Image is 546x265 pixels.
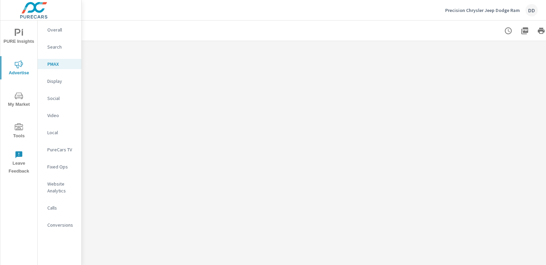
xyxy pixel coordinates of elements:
div: Calls [38,203,81,213]
span: My Market [2,92,35,109]
p: Video [47,112,76,119]
div: PMAX [38,59,81,69]
div: Local [38,127,81,138]
div: PureCars TV [38,144,81,155]
span: Advertise [2,60,35,77]
span: Leave Feedback [2,151,35,175]
p: Conversions [47,222,76,228]
p: Social [47,95,76,102]
span: Tools [2,123,35,140]
div: DD [525,4,538,16]
div: Social [38,93,81,103]
span: PURE Insights [2,29,35,46]
p: Precision Chrysler Jeep Dodge Ram [445,7,520,13]
p: PMAX [47,61,76,67]
div: Overall [38,25,81,35]
p: PureCars TV [47,146,76,153]
div: Display [38,76,81,86]
p: Local [47,129,76,136]
p: Overall [47,26,76,33]
div: nav menu [0,21,37,178]
button: "Export Report to PDF" [518,24,532,38]
p: Calls [47,204,76,211]
p: Search [47,43,76,50]
div: Website Analytics [38,179,81,196]
p: Fixed Ops [47,163,76,170]
p: Website Analytics [47,180,76,194]
div: Conversions [38,220,81,230]
div: Video [38,110,81,121]
p: Display [47,78,76,85]
div: Fixed Ops [38,162,81,172]
div: Search [38,42,81,52]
